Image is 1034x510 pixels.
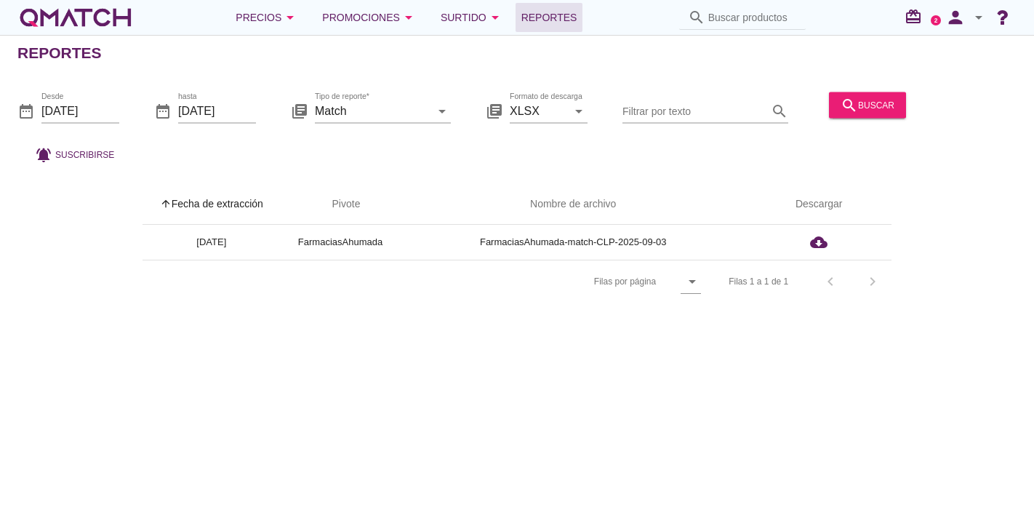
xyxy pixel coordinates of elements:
[178,99,256,122] input: hasta
[729,275,788,288] div: Filas 1 a 1 de 1
[688,9,705,26] i: search
[143,184,281,225] th: Fecha de extracción: Sorted ascending. Activate to sort descending.
[829,92,906,118] button: buscar
[143,225,281,260] td: [DATE]
[934,17,938,23] text: 2
[400,9,417,26] i: arrow_drop_down
[941,7,970,28] i: person
[17,3,134,32] a: white-qmatch-logo
[441,9,504,26] div: Surtido
[41,99,119,122] input: Desde
[433,102,451,119] i: arrow_drop_down
[224,3,310,32] button: Precios
[970,9,987,26] i: arrow_drop_down
[810,234,827,251] i: cloud_download
[291,102,308,119] i: library_books
[486,102,503,119] i: library_books
[310,3,429,32] button: Promociones
[17,102,35,119] i: date_range
[449,260,701,303] div: Filas por página
[55,148,114,161] span: Suscribirse
[23,141,126,167] button: Suscribirse
[746,184,891,225] th: Descargar: Not sorted.
[516,3,583,32] a: Reportes
[17,41,102,65] h2: Reportes
[322,9,417,26] div: Promociones
[160,198,172,210] i: arrow_upward
[281,184,400,225] th: Pivote: Not sorted. Activate to sort ascending.
[905,8,928,25] i: redeem
[771,102,788,119] i: search
[841,96,858,113] i: search
[154,102,172,119] i: date_range
[236,9,299,26] div: Precios
[841,96,894,113] div: buscar
[684,273,701,290] i: arrow_drop_down
[622,99,768,122] input: Filtrar por texto
[35,146,55,163] i: notifications_active
[281,225,400,260] td: FarmaciasAhumada
[315,99,430,122] input: Tipo de reporte*
[486,9,504,26] i: arrow_drop_down
[510,99,567,122] input: Formato de descarga
[931,15,941,25] a: 2
[281,9,299,26] i: arrow_drop_down
[429,3,516,32] button: Surtido
[521,9,577,26] span: Reportes
[708,6,797,29] input: Buscar productos
[400,184,746,225] th: Nombre de archivo: Not sorted.
[570,102,588,119] i: arrow_drop_down
[400,225,746,260] td: FarmaciasAhumada-match-CLP-2025-09-03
